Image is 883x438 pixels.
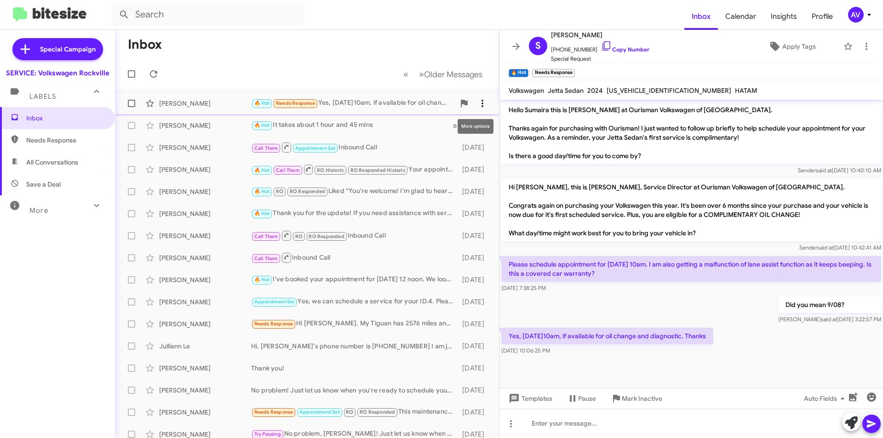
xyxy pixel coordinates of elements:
div: Inbound Call [251,252,458,263]
a: Inbox [684,3,718,30]
span: 🔥 Hot [254,100,270,106]
div: [DATE] [458,341,492,351]
div: [DATE] [458,187,492,196]
a: Insights [763,3,804,30]
span: HATAM [735,86,757,95]
span: Apply Tags [782,38,816,55]
p: Hello Sumaira this is [PERSON_NAME] at Ourisman Volkswagen of [GEOGRAPHIC_DATA]. Thanks again for... [501,102,881,164]
a: Copy Number [601,46,649,53]
span: [DATE] 10:06:25 PM [501,347,550,354]
div: [PERSON_NAME] [159,187,251,196]
span: [PHONE_NUMBER] [551,40,649,54]
div: Your appointment is confirmed for [DATE] at 11:00 AM. Thank you! [251,164,458,175]
div: [PERSON_NAME] [159,253,251,262]
span: 🔥 Hot [254,277,270,283]
span: Call Them [254,233,278,239]
div: [DATE] [458,275,492,284]
div: Hi [PERSON_NAME]. My Tiguan has 2576 miles and I have the Carefree Maintenance 10k plan. Is it du... [251,319,458,329]
p: Please schedule appointment for [DATE] 10am. I am also getting a malfunction of lane assist funct... [501,256,881,282]
span: RO Responded [360,409,395,415]
span: Sender [DATE] 10:40:10 AM [798,167,881,174]
div: Inbound Call [251,230,458,241]
div: Thank you for the update! If you need assistance with service in the future or have any questions... [251,208,458,219]
div: This maintenance is free, right? [251,407,458,417]
span: Inbox [26,114,104,123]
span: [PERSON_NAME] [551,29,649,40]
span: Appointment Set [295,145,336,151]
small: Needs Response [532,69,574,77]
span: [PERSON_NAME] [DATE] 3:22:57 PM [778,316,881,323]
div: [DATE] [458,297,492,307]
small: 🔥 Hot [509,69,528,77]
button: Next [413,65,488,84]
span: Special Request [551,54,649,63]
input: Search [111,4,304,26]
span: RO Responded [290,188,325,194]
span: S [535,39,541,53]
div: [PERSON_NAME] [159,297,251,307]
div: [PERSON_NAME] [159,386,251,395]
span: Sender [DATE] 10:42:41 AM [799,244,881,251]
div: [PERSON_NAME] [159,231,251,240]
span: RO [295,233,303,239]
div: Hi. [PERSON_NAME]'s phone number is [PHONE_NUMBER] I am just her brother in law [251,341,458,351]
span: RO Responded [309,233,344,239]
div: [PERSON_NAME] [159,121,251,130]
span: Needs Response [276,100,315,106]
div: Julliann Le [159,341,251,351]
button: Mark Inactive [603,390,670,407]
div: [DATE] [458,253,492,262]
span: Jetta Sedan [548,86,584,95]
div: [PERSON_NAME] [159,165,251,174]
button: Pause [560,390,603,407]
span: All Conversations [26,158,78,167]
span: Special Campaign [40,45,96,54]
p: Did you mean 9/08? [778,296,881,313]
span: Older Messages [424,69,482,80]
span: Appointment Set [299,409,340,415]
div: Liked “You're welcome! I'm glad to hear you were able to get in and out. If you need any further ... [251,186,458,197]
div: [DATE] [458,386,492,395]
span: Labels [29,92,56,101]
span: Templates [507,390,552,407]
span: RO [276,188,283,194]
span: Volkswagen [509,86,544,95]
div: [DATE] [458,408,492,417]
span: Call Them [254,145,278,151]
div: [DATE] [458,143,492,152]
span: Call Them [276,167,300,173]
button: Previous [398,65,414,84]
div: [DATE] [458,319,492,329]
span: 🔥 Hot [254,167,270,173]
span: [DATE] 7:38:25 PM [501,284,546,291]
p: Hi [PERSON_NAME], this is [PERSON_NAME], Service Director at Ourisman Volkswagen of [GEOGRAPHIC_D... [501,179,881,241]
div: It takes about 1 hour and 45 mins [251,120,453,131]
span: 🔥 Hot [254,210,270,216]
span: More [29,206,48,215]
span: RO [346,409,353,415]
div: [DATE] [458,209,492,218]
button: Auto Fields [797,390,855,407]
span: Call Them [254,256,278,262]
nav: Page navigation example [398,65,488,84]
span: RO Responded Historic [350,167,406,173]
p: Yes, [DATE]10am, if available for oil change and diagnostic. Thanks [501,328,713,344]
span: [US_VEHICLE_IDENTIFICATION_NUMBER] [607,86,731,95]
div: [PERSON_NAME] [159,364,251,373]
a: Special Campaign [12,38,103,60]
span: Appointment Set [254,299,295,305]
span: Needs Response [26,136,104,145]
a: Calendar [718,3,763,30]
span: said at [817,244,833,251]
div: [PERSON_NAME] [159,275,251,284]
div: Thank you! [251,364,458,373]
button: AV [840,7,873,23]
span: Save a Deal [26,180,61,189]
a: Profile [804,3,840,30]
span: said at [816,167,832,174]
span: Mark Inactive [622,390,662,407]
